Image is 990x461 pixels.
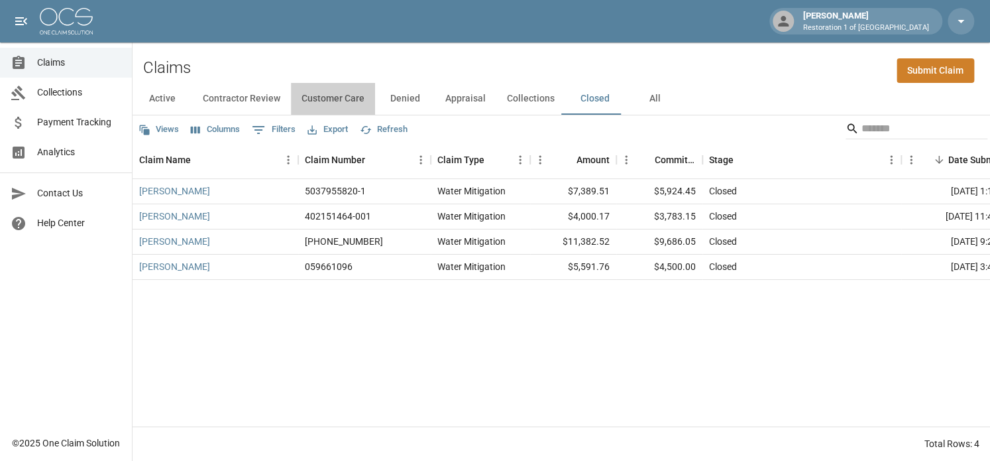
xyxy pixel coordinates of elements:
button: Denied [375,83,435,115]
div: Water Mitigation [437,260,506,273]
div: 300-0376652-2025 [305,235,383,248]
button: Menu [530,150,550,170]
span: Claims [37,56,121,70]
button: Customer Care [291,83,375,115]
div: $4,000.17 [530,204,616,230]
button: Sort [558,151,577,169]
button: Sort [636,151,655,169]
button: Active [133,83,192,115]
div: Claim Type [437,141,484,178]
a: Submit Claim [897,58,974,83]
div: [PERSON_NAME] [798,9,934,33]
span: Collections [37,86,121,99]
a: [PERSON_NAME] [139,210,210,223]
button: Contractor Review [192,83,291,115]
a: [PERSON_NAME] [139,184,210,198]
button: All [625,83,685,115]
button: Menu [278,150,298,170]
button: Sort [930,151,948,169]
div: Claim Name [139,141,191,178]
div: 402151464-001 [305,210,371,223]
div: dynamic tabs [133,83,990,115]
button: Menu [411,150,431,170]
span: Contact Us [37,186,121,200]
button: Sort [734,151,752,169]
button: Sort [191,151,209,169]
div: Water Mitigation [437,235,506,248]
span: Payment Tracking [37,115,121,129]
a: [PERSON_NAME] [139,260,210,273]
button: Export [304,119,351,140]
p: Restoration 1 of [GEOGRAPHIC_DATA] [803,23,929,34]
button: Appraisal [435,83,496,115]
div: $11,382.52 [530,230,616,255]
div: $3,783.15 [616,204,702,230]
div: Committed Amount [655,141,696,178]
div: Water Mitigation [437,184,506,198]
button: Closed [565,83,625,115]
div: Stage [702,141,901,178]
div: Closed [709,210,737,223]
div: Amount [530,141,616,178]
h2: Claims [143,58,191,78]
div: Amount [577,141,610,178]
button: Menu [616,150,636,170]
button: Refresh [357,119,411,140]
button: Menu [901,150,921,170]
button: Collections [496,83,565,115]
a: [PERSON_NAME] [139,235,210,248]
button: Show filters [248,119,299,141]
div: Search [846,118,987,142]
div: Total Rows: 4 [924,437,979,450]
div: Claim Name [133,141,298,178]
div: $5,924.45 [616,179,702,204]
div: Claim Number [298,141,431,178]
button: Sort [365,151,384,169]
span: Help Center [37,216,121,230]
div: $7,389.51 [530,179,616,204]
button: Views [135,119,182,140]
div: 5037955820-1 [305,184,366,198]
div: Claim Type [431,141,530,178]
button: open drawer [8,8,34,34]
div: © 2025 One Claim Solution [12,436,120,450]
div: Closed [709,260,737,273]
button: Sort [484,151,503,169]
img: ocs-logo-white-transparent.png [40,8,93,34]
div: $9,686.05 [616,230,702,255]
div: Committed Amount [616,141,702,178]
div: $5,591.76 [530,255,616,280]
div: 059661096 [305,260,353,273]
button: Select columns [188,119,243,140]
div: Claim Number [305,141,365,178]
div: Water Mitigation [437,210,506,223]
div: Closed [709,184,737,198]
div: $4,500.00 [616,255,702,280]
button: Menu [881,150,901,170]
button: Menu [510,150,530,170]
div: Closed [709,235,737,248]
span: Analytics [37,145,121,159]
div: Stage [709,141,734,178]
